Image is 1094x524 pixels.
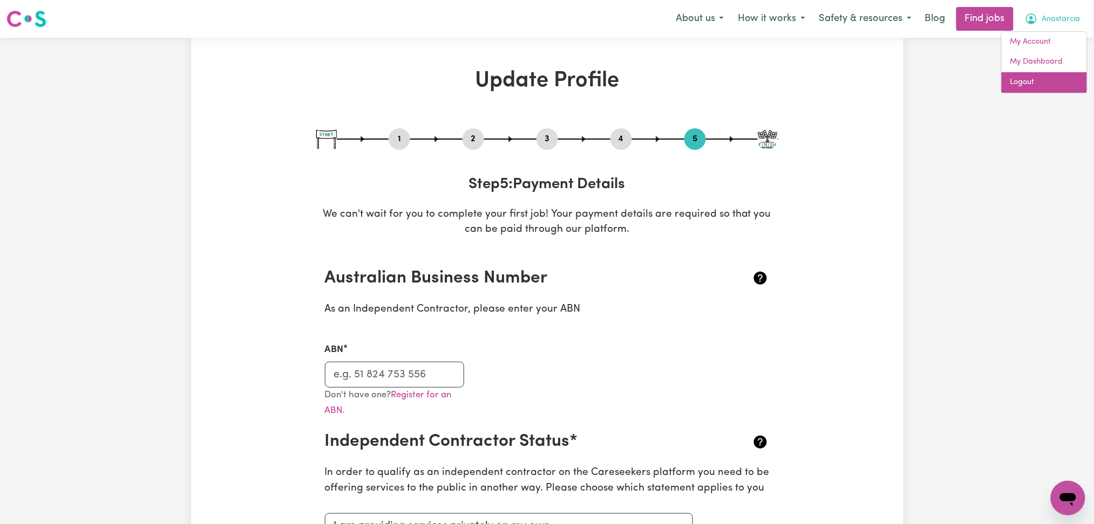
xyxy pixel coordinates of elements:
button: Go to step 5 [684,132,706,146]
a: My Dashboard [1002,52,1087,72]
h3: Step 5 : Payment Details [316,176,778,194]
button: Go to step 3 [536,132,558,146]
p: We can't wait for you to complete your first job! Your payment details are required so that you c... [316,207,778,238]
iframe: Button to launch messaging window [1051,481,1085,515]
span: Anastarcia [1042,13,1081,25]
a: Blog [919,7,952,31]
a: Find jobs [956,7,1014,31]
a: Careseekers logo [6,6,46,31]
div: My Account [1001,31,1088,93]
button: How it works [731,8,812,30]
button: My Account [1018,8,1088,30]
h2: Independent Contractor Status* [325,431,696,452]
p: In order to qualify as an independent contractor on the Careseekers platform you need to be offer... [325,465,770,497]
small: Don't have one? [325,390,452,415]
h1: Update Profile [316,68,778,94]
button: About us [669,8,731,30]
a: Register for an ABN. [325,390,452,415]
button: Safety & resources [812,8,919,30]
label: ABN [325,343,344,357]
p: As an Independent Contractor, please enter your ABN [325,302,770,318]
a: My Account [1002,32,1087,52]
button: Go to step 1 [389,132,410,146]
button: Go to step 2 [463,132,484,146]
a: Logout [1002,72,1087,93]
button: Go to step 4 [610,132,632,146]
input: e.g. 51 824 753 556 [325,362,465,388]
img: Careseekers logo [6,9,46,29]
h2: Australian Business Number [325,268,696,288]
